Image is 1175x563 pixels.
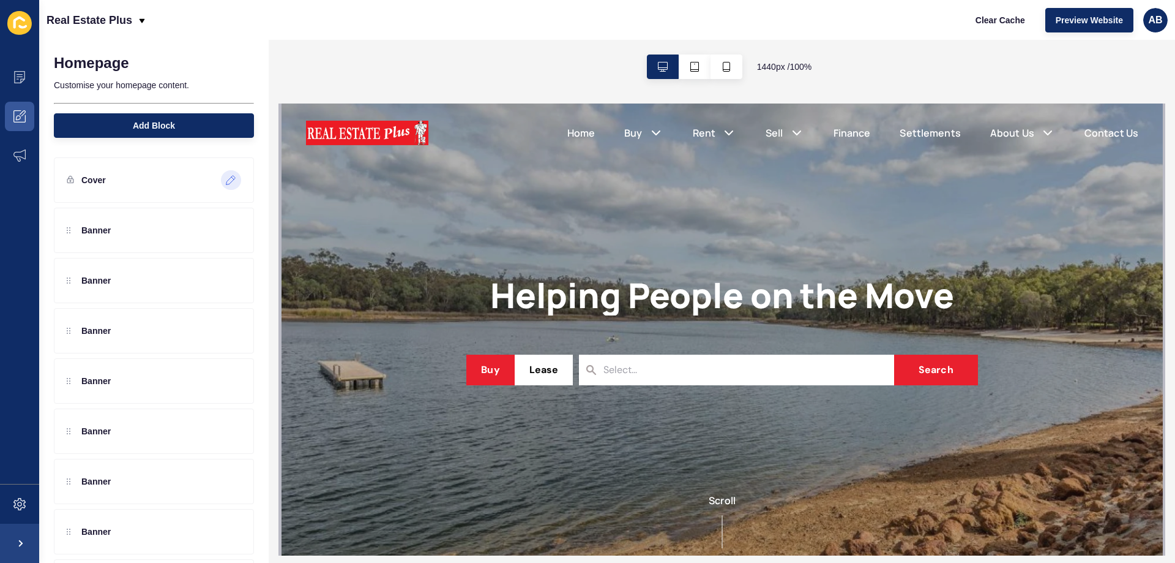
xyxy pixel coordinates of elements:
a: Sell [484,22,502,37]
a: Rent [411,22,435,37]
a: Finance [552,22,589,37]
button: Search [613,251,696,282]
p: Banner [81,475,111,488]
p: Banner [81,526,111,538]
img: Real Estate Plus Logo [24,12,147,47]
button: Clear Cache [965,8,1035,32]
button: Buy [185,251,233,282]
input: Select... [322,259,383,274]
a: Settlements [618,22,679,37]
p: Cover [81,174,106,186]
button: Preview Website [1045,8,1133,32]
span: Clear Cache [975,14,1025,26]
p: Real Estate Plus [47,5,132,36]
p: Banner [81,425,111,437]
a: Home [286,22,314,37]
h1: Helping People on the Move [209,171,673,212]
p: Banner [81,224,111,236]
button: Lease [233,251,291,282]
span: Add Block [133,119,175,132]
a: Contact Us [803,22,857,37]
p: Customise your homepage content. [54,72,254,99]
h1: Homepage [54,55,129,72]
p: Banner [81,375,111,387]
p: Banner [81,274,111,287]
a: About Us [709,22,753,37]
a: Buy [343,22,360,37]
div: Scroll [5,387,876,442]
span: AB [1148,14,1162,26]
button: Add Block [54,113,254,138]
span: Preview Website [1056,14,1123,26]
p: Banner [81,325,111,337]
span: 1440 px / 100 % [757,61,812,73]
